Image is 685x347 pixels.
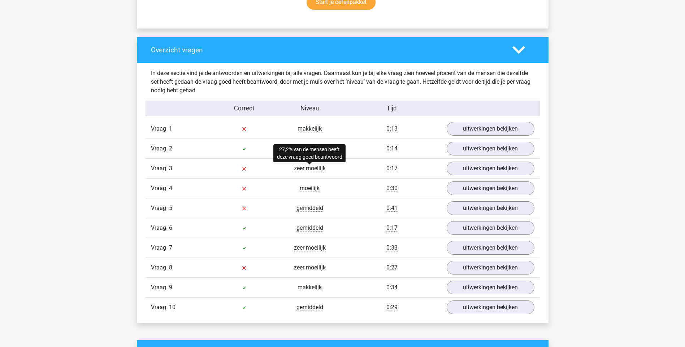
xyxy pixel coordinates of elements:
span: 1 [169,125,172,132]
span: zeer moeilijk [294,165,326,172]
span: 10 [169,304,175,311]
span: gemiddeld [296,304,323,311]
span: 5 [169,205,172,211]
a: uitwerkingen bekijken [447,261,534,274]
span: 0:34 [386,284,398,291]
a: uitwerkingen bekijken [447,300,534,314]
span: moeilijk [300,185,320,192]
a: uitwerkingen bekijken [447,241,534,255]
span: 0:33 [386,244,398,251]
span: Vraag [151,144,169,153]
span: makkelijk [298,284,322,291]
a: uitwerkingen bekijken [447,281,534,294]
span: Vraag [151,303,169,312]
span: 0:17 [386,165,398,172]
span: gemiddeld [296,224,323,232]
span: Vraag [151,283,169,292]
a: uitwerkingen bekijken [447,221,534,235]
span: 9 [169,284,172,291]
div: Tijd [342,104,441,113]
span: 7 [169,244,172,251]
div: 27,2% van de mensen heeft deze vraag goed beantwoord [273,144,346,162]
span: 0:17 [386,224,398,232]
a: uitwerkingen bekijken [447,162,534,175]
a: uitwerkingen bekijken [447,122,534,136]
span: zeer moeilijk [294,244,326,251]
span: 4 [169,185,172,192]
span: 0:30 [386,185,398,192]
div: Correct [211,104,277,113]
span: 6 [169,224,172,231]
span: Vraag [151,224,169,232]
span: Vraag [151,184,169,193]
span: Vraag [151,164,169,173]
span: 0:29 [386,304,398,311]
span: Vraag [151,243,169,252]
span: makkelijk [298,125,322,132]
div: In deze sectie vind je de antwoorden en uitwerkingen bij alle vragen. Daarnaast kun je bij elke v... [146,69,540,95]
span: 3 [169,165,172,172]
h4: Overzicht vragen [151,46,502,54]
span: zeer moeilijk [294,264,326,271]
span: 8 [169,264,172,271]
div: Niveau [277,104,343,113]
span: 0:41 [386,205,398,212]
span: 2 [169,145,172,152]
span: 0:14 [386,145,398,152]
a: uitwerkingen bekijken [447,201,534,215]
span: 0:13 [386,125,398,132]
span: Vraag [151,124,169,133]
span: Vraag [151,204,169,212]
span: 0:27 [386,264,398,271]
a: uitwerkingen bekijken [447,142,534,155]
a: uitwerkingen bekijken [447,181,534,195]
span: gemiddeld [296,205,323,212]
span: Vraag [151,263,169,272]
